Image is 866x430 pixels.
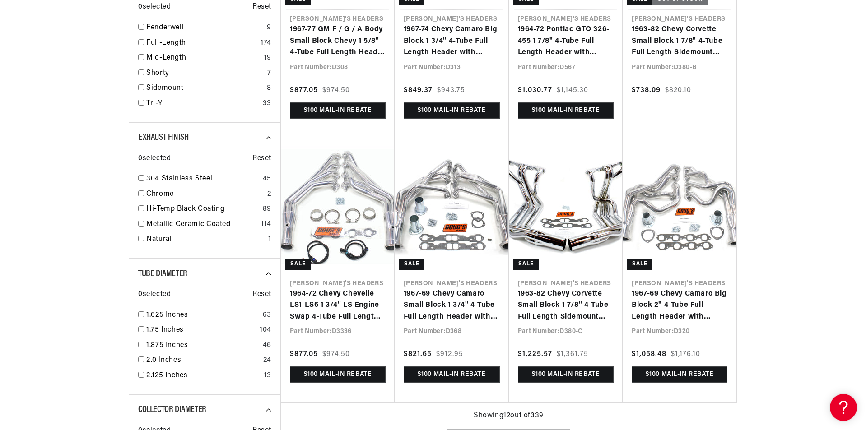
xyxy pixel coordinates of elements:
a: Tri-Y [146,98,259,110]
a: 1.875 Inches [146,340,259,351]
div: 9 [267,22,271,34]
span: 0 selected [138,153,171,165]
span: 0 selected [138,1,171,13]
a: 1967-74 Chevy Camaro Big Block 1 3/4" 4-Tube Full Length Header with Metallic Ceramic Coating [404,24,500,59]
a: 2.125 Inches [146,370,261,382]
span: 0 selected [138,289,171,301]
a: 1964-72 Chevy Chevelle LS1-LS6 1 3/4" LS Engine Swap 4-Tube Full Length Header with Metallic Cera... [290,288,386,323]
div: 63 [263,310,271,321]
a: 1.625 Inches [146,310,259,321]
a: 2.0 Inches [146,355,260,366]
div: 8 [267,83,271,94]
a: 1967-69 Chevy Camaro Big Block 2" 4-Tube Full Length Header with Metallic Ceramic Coating [632,288,727,323]
a: 1964-72 Pontiac GTO 326-455 1 7/8" 4-Tube Full Length Header with Metallic Ceramic Coating [518,24,614,59]
span: Reset [252,1,271,13]
span: Reset [252,289,271,301]
div: 7 [267,68,271,79]
div: 89 [263,203,271,215]
div: 45 [263,173,271,185]
span: Tube Diameter [138,269,187,278]
span: Collector Diameter [138,405,206,414]
div: 1 [268,234,271,245]
a: Mid-Length [146,52,261,64]
a: Sidemount [146,83,263,94]
div: 2 [267,189,271,200]
a: Shorty [146,68,264,79]
span: Showing 12 out of 339 [474,410,544,422]
a: Fenderwell [146,22,263,34]
a: 1967-77 GM F / G / A Body Small Block Chevy 1 5/8" 4-Tube Full Length Header with Metallic Cerami... [290,24,386,59]
a: Hi-Temp Black Coating [146,203,259,215]
div: 46 [263,340,271,351]
a: Full-Length [146,37,257,49]
a: Natural [146,234,265,245]
div: 104 [260,324,271,336]
div: 13 [264,370,271,382]
a: 1967-69 Chevy Camaro Small Block 1 3/4" 4-Tube Full Length Header with Metallic Ceramic Coating [404,288,500,323]
span: Reset [252,153,271,165]
a: 1963-82 Chevy Corvette Small Block 1 7/8" 4-Tube Full Length Sidemount Header with Chrome Finish [518,288,614,323]
a: Metallic Ceramic Coated [146,219,257,231]
a: 304 Stainless Steel [146,173,259,185]
a: Chrome [146,189,264,200]
div: 114 [261,219,271,231]
div: 24 [263,355,271,366]
a: 1.75 Inches [146,324,256,336]
a: 1963-82 Chevy Corvette Small Block 1 7/8" 4-Tube Full Length Sidemount Header with Hi-Temp Black ... [632,24,727,59]
div: 19 [264,52,271,64]
div: 33 [263,98,271,110]
div: 174 [261,37,271,49]
span: Exhaust Finish [138,133,188,142]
